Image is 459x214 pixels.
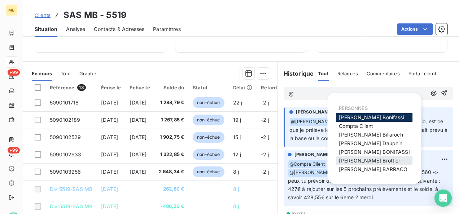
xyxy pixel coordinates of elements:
span: [DATE] [101,134,118,140]
span: Commentaires [367,71,400,76]
span: 1 322,85 € [159,151,184,158]
span: -2 j [261,117,269,123]
span: 8 j [233,186,239,192]
span: @ [PERSON_NAME] [290,118,335,126]
span: Div:5519-SAS MB [50,203,92,209]
span: Tout [61,71,71,76]
span: @ Compta Client [288,160,326,169]
span: Portail client [408,71,436,76]
span: 5090102189 [50,117,80,123]
span: [DATE] [130,117,147,123]
span: [PERSON_NAME] BARRACO [339,166,407,172]
span: Elo, est ce que je prélève les premiers 427 € sur l'échéance qui était prévu à la base ou je comm... [289,118,449,141]
span: non-échue [193,132,224,143]
span: 5090102933 [50,151,82,157]
span: 13 [77,84,86,91]
span: 8 j [233,169,239,175]
span: Tout [318,71,329,76]
span: [DATE] [101,117,118,123]
span: [DATE] [101,203,118,209]
span: 1 902,75 € [159,134,184,141]
span: non-échue [193,166,224,177]
span: +99 [8,147,20,153]
span: 1 267,85 € [159,116,184,124]
span: 2 648,34 € [159,168,184,175]
span: non-échue [193,97,224,108]
span: Div:5519-SAS MB [50,186,92,192]
div: Statut [193,85,224,90]
span: [DATE] [130,169,147,175]
span: [PERSON_NAME] Dauphin [339,140,402,146]
span: Analyse [66,26,85,33]
span: [DATE] [101,186,118,192]
div: Open Intercom Messenger [434,190,452,207]
span: 15 j [233,134,241,140]
span: [PERSON_NAME] Brottier [339,157,400,164]
span: [PERSON_NAME] Bonifassi [339,114,404,120]
span: non-échue [193,149,224,160]
span: -2 j [261,169,269,175]
span: -488,20 € [159,203,184,210]
span: 5090101718 [50,99,79,106]
h6: Historique [278,69,314,78]
div: Échue le [130,85,150,90]
span: 12 j [233,151,241,157]
div: Retard [261,85,284,90]
span: 19 j [233,117,241,123]
div: MB [6,4,17,16]
span: [DATE] [101,151,118,157]
span: [PERSON_NAME] Billaroch [339,131,403,138]
span: Clients [35,12,51,18]
span: [DATE] [101,99,118,106]
span: 262,80 € [159,186,184,193]
span: En cours [32,71,52,76]
span: [DATE] [130,134,147,140]
span: PERSONNES [339,105,367,111]
span: [PERSON_NAME] [296,109,333,115]
span: -2 j [261,134,269,140]
span: -2 j [261,151,269,157]
span: Compta Client [339,123,373,129]
span: @ [289,90,294,97]
span: @ [PERSON_NAME] [327,160,371,169]
span: [PERSON_NAME] BONIFASSI [339,149,410,155]
span: [DATE] [130,99,147,106]
span: [DATE] [101,169,118,175]
span: non-échue [193,115,224,125]
span: 22 j [233,99,242,106]
span: Paramètres [153,26,181,33]
span: [DATE] [130,151,147,157]
span: Situation [35,26,57,33]
div: Délai [233,85,253,90]
h3: SAS MB - 5519 [64,9,127,22]
div: Solde dû [159,85,184,90]
span: 5090103256 [50,169,81,175]
span: 5090102529 [50,134,81,140]
span: Contacts & Adresses [94,26,144,33]
div: Référence [50,84,92,91]
button: Actions [397,23,433,35]
a: Clients [35,12,51,19]
span: -2 j [261,99,269,106]
div: Émise le [101,85,121,90]
span: Relances [337,71,358,76]
span: @ [PERSON_NAME] [288,169,333,177]
span: 1 288,79 € [159,99,184,106]
span: +99 [8,69,20,76]
span: [PERSON_NAME] [294,151,332,158]
span: 8 j [233,203,239,209]
span: Graphe [79,71,96,76]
